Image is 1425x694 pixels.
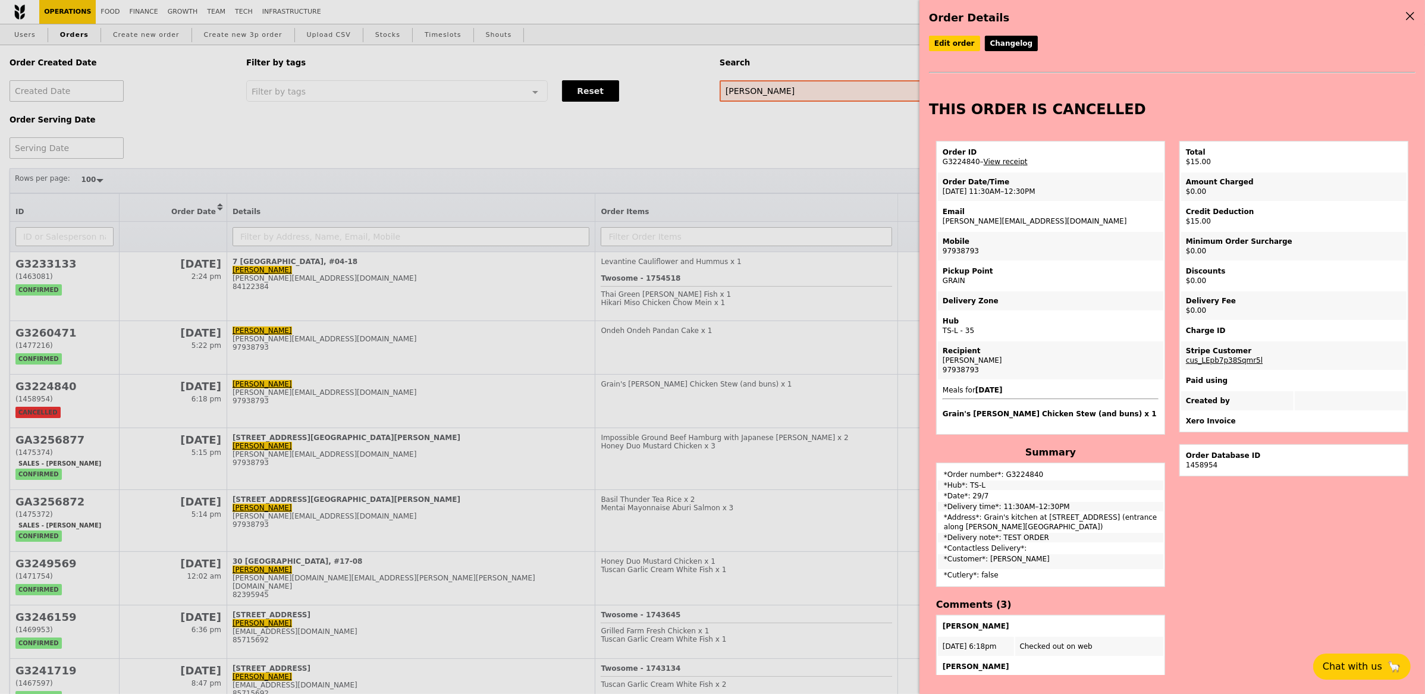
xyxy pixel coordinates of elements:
div: Recipient [943,346,1159,356]
td: $15.00 [1181,143,1407,171]
div: Credit Deduction [1186,207,1402,216]
td: GRAIN [938,262,1163,290]
div: Order Date/Time [943,177,1159,187]
td: [PERSON_NAME][EMAIL_ADDRESS][DOMAIN_NAME] [938,202,1163,231]
td: *Date*: 29/7 [938,491,1163,501]
a: cus_LEpb7p38Sqmr5l [1186,356,1263,365]
div: Charge ID [1186,326,1402,335]
div: Xero Invoice [1186,416,1402,426]
a: View receipt [984,158,1028,166]
div: Amount Charged [1186,177,1402,187]
td: G3224840 [938,143,1163,171]
td: *Contactless Delivery*: [938,544,1163,553]
div: Order Database ID [1186,451,1402,460]
td: TS-L - 35 [938,312,1163,340]
div: Paid using [1186,376,1402,385]
div: 97938793 [943,365,1159,375]
span: [DATE] 6:18pm [943,642,997,651]
b: [DATE] [975,386,1003,394]
button: Chat with us🦙 [1313,654,1411,680]
div: Delivery Fee [1186,296,1402,306]
b: [PERSON_NAME] [943,662,1009,671]
div: Order ID [943,147,1159,157]
div: Total [1186,147,1402,157]
div: Pickup Point [943,266,1159,276]
td: Checked out on web [1015,637,1163,656]
b: [PERSON_NAME] [943,622,1009,630]
a: Edit order [929,36,980,51]
td: *Address*: Grain's kitchen at [STREET_ADDRESS] (entrance along [PERSON_NAME][GEOGRAPHIC_DATA]) [938,513,1163,532]
h4: Summary [936,447,1165,458]
div: Delivery Zone [943,296,1159,306]
td: *Hub*: TS-L [938,481,1163,490]
span: Order Details [929,11,1009,24]
div: Mobile [943,237,1159,246]
span: Meals for [943,386,1159,419]
div: Created by [1186,396,1289,406]
td: 97938793 [938,232,1163,260]
div: Email [943,207,1159,216]
td: *Delivery time*: 11:30AM–12:30PM [938,502,1163,511]
span: 🦙 [1387,660,1401,674]
span: Chat with us [1323,660,1382,674]
div: Hub [943,316,1159,326]
td: 1458954 [1181,446,1407,475]
td: [DATE] 11:30AM–12:30PM [938,172,1163,201]
a: Changelog [985,36,1038,51]
td: *Customer*: [PERSON_NAME] [938,554,1163,569]
span: – [980,158,984,166]
div: Minimum Order Surcharge [1186,237,1402,246]
td: *Cutlery*: false [938,570,1163,585]
div: Discounts [1186,266,1402,276]
h4: Grain's [PERSON_NAME] Chicken Stew (and buns) x 1 [943,409,1159,419]
td: $0.00 [1181,232,1407,260]
td: *Delivery note*: TEST ORDER [938,533,1163,542]
h2: THIS ORDER IS CANCELLED [929,101,1415,118]
td: $0.00 [1181,172,1407,201]
h4: Comments (3) [936,599,1165,610]
td: $0.00 [1181,291,1407,320]
td: *Order number*: G3224840 [938,464,1163,479]
div: Stripe Customer [1186,346,1402,356]
td: $0.00 [1181,262,1407,290]
td: $15.00 [1181,202,1407,231]
div: [PERSON_NAME] [943,356,1159,365]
